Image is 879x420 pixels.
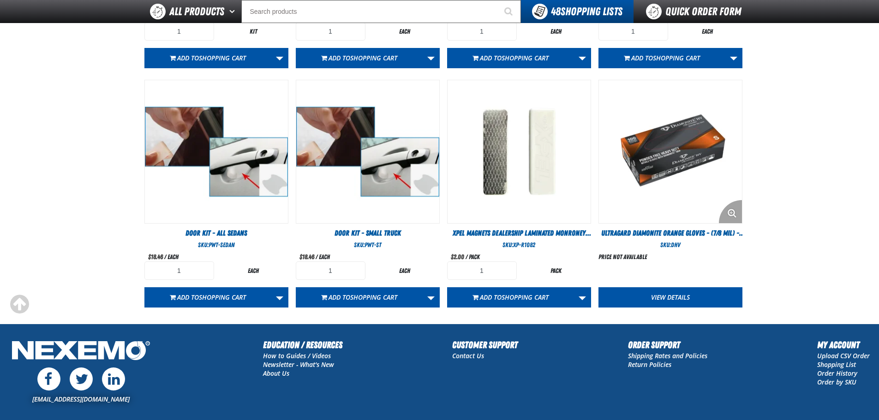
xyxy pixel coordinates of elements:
span: Door Kit - Small Truck [335,229,401,237]
span: XP-R1082 [513,241,535,248]
a: More Actions [422,287,440,308]
button: Add toShopping Cart [144,48,271,68]
div: each [673,27,742,36]
span: Door Kit - All Sedans [185,229,247,237]
div: kit [219,27,288,36]
a: Order History [817,369,857,378]
: View Details of the XPEL Magnets Dealership Laminated Monroney Stickers (Pack of 2 Magnets) [448,80,591,223]
a: Door Kit - Small Truck [296,228,440,238]
input: Product Quantity [598,22,668,41]
span: each [167,253,179,260]
span: Add to [329,293,397,302]
h2: Order Support [628,338,707,352]
div: SKU: [598,241,742,249]
a: Door Kit - All Sedans [144,228,288,238]
div: SKU: [296,241,440,249]
span: Shopping Cart [199,53,246,62]
button: Add toShopping Cart [447,287,574,308]
span: $18.46 [299,253,314,260]
: View Details of the Ultragard Diamonite Orange Gloves - (7/8 mil) - (100 gloves per box MIN 10 bo... [599,80,742,223]
span: $2.00 [451,253,464,260]
span: All Products [169,3,224,20]
span: pack [469,253,480,260]
img: Door Kit - All Sedans [145,80,288,223]
span: Shopping Cart [653,53,700,62]
input: Product Quantity [144,261,214,280]
div: each [219,266,288,275]
h2: My Account [817,338,870,352]
span: Shopping Cart [350,53,397,62]
button: Add toShopping Cart [296,48,423,68]
span: / [164,253,166,260]
span: Shopping Lists [551,5,622,18]
button: Add toShopping Cart [447,48,574,68]
span: Shopping Cart [199,293,246,302]
div: SKU: [447,241,591,249]
span: Add to [480,293,549,302]
a: More Actions [574,287,591,308]
a: More Actions [271,48,288,68]
span: Shopping Cart [350,293,397,302]
div: Scroll to the top [9,294,30,314]
h2: Customer Support [452,338,518,352]
input: Product Quantity [447,22,517,41]
a: Order by SKU [817,378,856,386]
button: Add toShopping Cart [598,48,725,68]
a: Shipping Rates and Policies [628,351,707,360]
a: About Us [263,369,289,378]
a: More Actions [271,287,288,308]
button: Add toShopping Cart [296,287,423,308]
span: / [316,253,317,260]
div: each [370,266,440,275]
span: PWT-ST [365,241,381,248]
span: $18.46 [148,253,163,260]
img: Ultragard Diamonite Orange Gloves - (7/8 mil) - (100 gloves per box MIN 10 box order) [599,80,742,223]
div: Price not available [598,253,647,261]
a: Newsletter - What's New [263,360,334,369]
span: Ultragard Diamonite Orange Gloves - (7/8 mil) - (100 gloves per box MIN 10 box order) [601,229,745,248]
a: Upload CSV Order [817,351,870,360]
input: Product Quantity [296,22,365,41]
div: SKU: [144,241,288,249]
div: pack [521,266,591,275]
input: Product Quantity [144,22,214,41]
span: PWT-Sedan [209,241,235,248]
a: XPEL Magnets Dealership Laminated Monroney Stickers (Pack of 2 Magnets) [447,228,591,238]
span: Shopping Cart [502,293,549,302]
a: How to Guides / Videos [263,351,331,360]
span: DHV [671,241,681,248]
span: Add to [177,293,246,302]
a: Contact Us [452,351,484,360]
span: / [466,253,467,260]
a: More Actions [422,48,440,68]
span: Shopping Cart [502,53,549,62]
img: Door Kit - Small Truck [296,80,439,223]
: View Details of the Door Kit - Small Truck [296,80,439,223]
span: Add to [329,53,397,62]
strong: 48 [551,5,561,18]
a: Ultragard Diamonite Orange Gloves - (7/8 mil) - (100 gloves per box MIN 10 box order) [598,228,742,238]
a: [EMAIL_ADDRESS][DOMAIN_NAME] [32,395,130,403]
img: Nexemo Logo [9,338,153,365]
a: More Actions [574,48,591,68]
img: XPEL Magnets Dealership Laminated Monroney Stickers (Pack of 2 Magnets) [448,80,591,223]
div: each [521,27,591,36]
div: each [370,27,440,36]
input: Product Quantity [296,261,365,280]
button: Add toShopping Cart [144,287,271,308]
: View Details of the Door Kit - All Sedans [145,80,288,223]
span: XPEL Magnets Dealership Laminated Monroney Stickers (Pack of 2 Magnets) [453,229,591,248]
a: View Details [598,287,742,308]
a: More Actions [725,48,742,68]
input: Product Quantity [447,261,517,280]
span: Add to [177,53,246,62]
button: Enlarge Product Image. Opens a popup [719,200,742,223]
h2: Education / Resources [263,338,342,352]
span: each [319,253,330,260]
a: Return Policies [628,360,671,369]
span: Add to [480,53,549,62]
span: Add to [631,53,700,62]
a: Shopping List [817,360,856,369]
